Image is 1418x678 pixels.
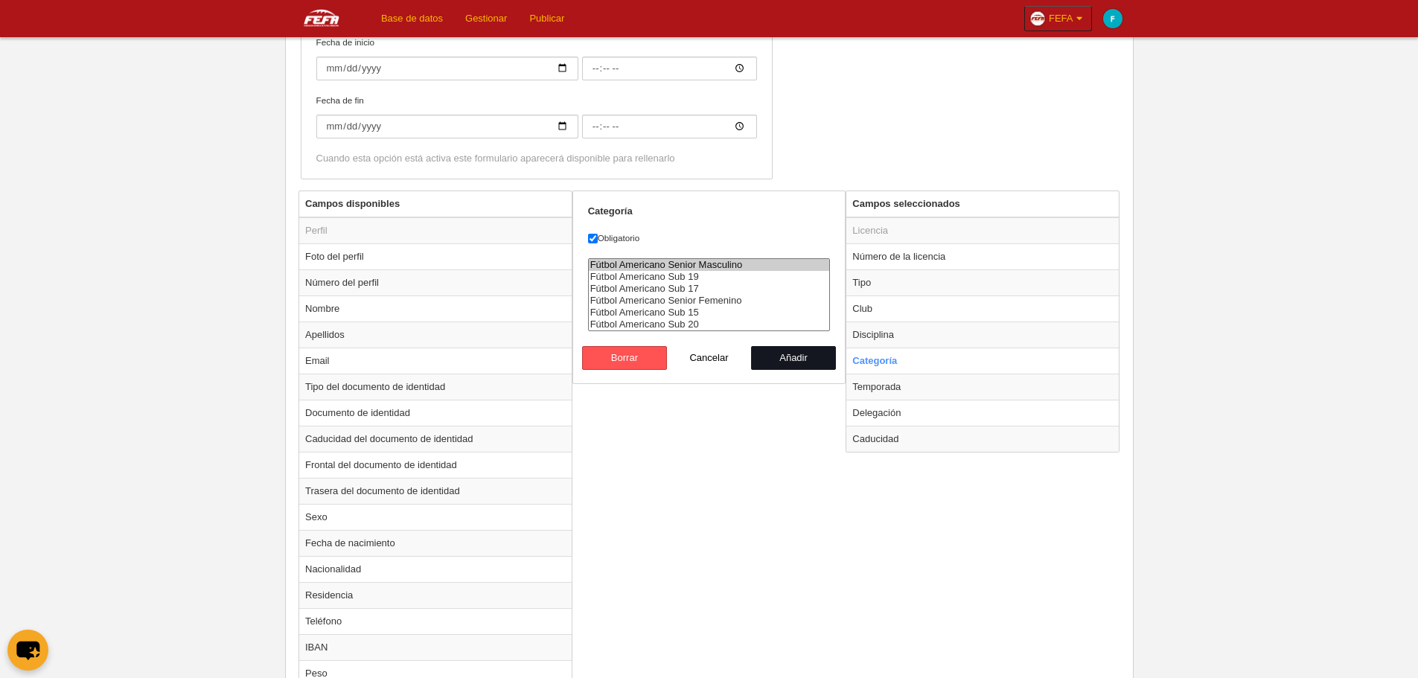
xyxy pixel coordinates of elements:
[582,115,757,138] input: Fecha de fin
[667,346,752,370] button: Cancelar
[299,426,572,452] td: Caducidad del documento de identidad
[846,295,1119,322] td: Club
[316,94,757,138] label: Fecha de fin
[589,307,830,319] option: Fútbol Americano Sub 15
[299,217,572,244] td: Perfil
[1024,6,1092,31] a: FEFA
[299,400,572,426] td: Documento de identidad
[589,295,830,307] option: Fútbol Americano Senior Femenino
[846,217,1119,244] td: Licencia
[846,269,1119,295] td: Tipo
[299,582,572,608] td: Residencia
[846,426,1119,452] td: Caducidad
[299,348,572,374] td: Email
[299,322,572,348] td: Apellidos
[846,400,1119,426] td: Delegación
[299,608,572,634] td: Teléfono
[316,57,578,80] input: Fecha de inicio
[299,191,572,217] th: Campos disponibles
[299,634,572,660] td: IBAN
[846,322,1119,348] td: Disciplina
[316,115,578,138] input: Fecha de fin
[589,271,830,283] option: Fútbol Americano Sub 19
[316,36,757,80] label: Fecha de inicio
[1103,9,1122,28] img: c2l6ZT0zMHgzMCZmcz05JnRleHQ9RiZiZz0wMGFjYzE%3D.png
[285,9,358,27] img: FEFA
[588,231,831,245] label: Obligatorio
[846,243,1119,269] td: Número de la licencia
[588,205,633,217] strong: Categoría
[589,319,830,330] option: Fútbol Americano Sub 20
[588,234,598,243] input: Obligatorio
[7,630,48,671] button: chat-button
[846,191,1119,217] th: Campos seleccionados
[846,374,1119,400] td: Temporada
[299,478,572,504] td: Trasera del documento de identidad
[299,504,572,530] td: Sexo
[1030,11,1045,26] img: Oazxt6wLFNvE.30x30.jpg
[299,530,572,556] td: Fecha de nacimiento
[589,283,830,295] option: Fútbol Americano Sub 17
[582,57,757,80] input: Fecha de inicio
[299,243,572,269] td: Foto del perfil
[299,374,572,400] td: Tipo del documento de identidad
[316,152,757,165] div: Cuando esta opción está activa este formulario aparecerá disponible para rellenarlo
[299,556,572,582] td: Nacionalidad
[582,346,667,370] button: Borrar
[299,452,572,478] td: Frontal del documento de identidad
[589,259,830,271] option: Fútbol Americano Senior Masculino
[299,269,572,295] td: Número del perfil
[1049,11,1073,26] span: FEFA
[751,346,836,370] button: Añadir
[846,348,1119,374] td: Categoría
[299,295,572,322] td: Nombre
